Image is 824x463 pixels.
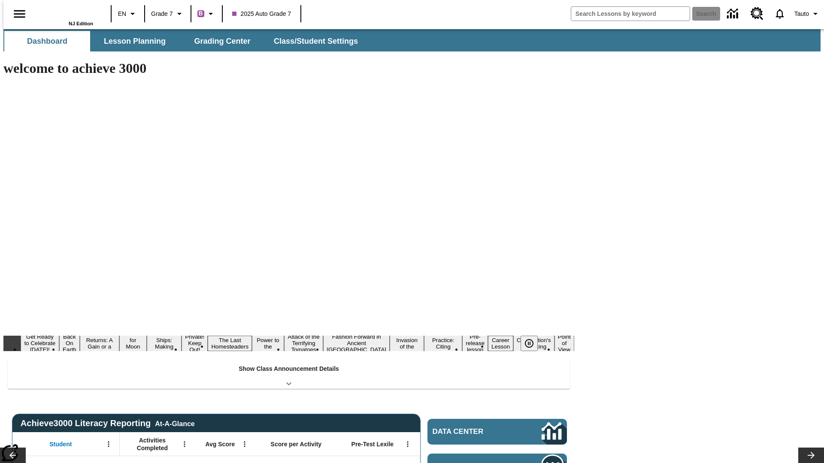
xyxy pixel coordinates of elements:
a: Data Center [427,419,567,445]
button: Lesson carousel, Next [798,448,824,463]
button: Language: EN, Select a language [114,6,142,21]
a: Resource Center, Will open in new tab [745,2,769,25]
span: Avg Score [205,440,235,448]
button: Open side menu [7,1,32,27]
button: Slide 14 Career Lesson [488,336,513,351]
span: 2025 Auto Grade 7 [232,9,291,18]
button: Slide 16 Point of View [554,332,574,354]
a: Notifications [769,3,791,25]
button: Slide 13 Pre-release lesson [462,332,488,354]
span: Activities Completed [124,436,181,452]
button: Dashboard [4,31,90,51]
div: Home [37,3,93,26]
button: Slide 2 Back On Earth [59,332,80,354]
span: Pre-Test Lexile [351,440,394,448]
button: Profile/Settings [791,6,824,21]
span: Score per Activity [271,440,322,448]
button: Slide 12 Mixed Practice: Citing Evidence [424,329,462,358]
button: Grading Center [179,31,265,51]
span: B [199,8,203,19]
div: SubNavbar [3,29,821,51]
button: Open Menu [238,438,251,451]
button: Slide 11 The Invasion of the Free CD [390,329,424,358]
button: Open Menu [401,438,414,451]
a: Data Center [722,2,745,26]
a: Home [37,4,93,21]
button: Slide 6 Private! Keep Out! [182,332,208,354]
button: Slide 5 Cruise Ships: Making Waves [147,329,182,358]
button: Slide 9 Attack of the Terrifying Tomatoes [284,332,323,354]
button: Slide 3 Free Returns: A Gain or a Drain? [80,329,119,358]
span: Achieve3000 Literacy Reporting [21,418,195,428]
div: At-A-Glance [155,418,194,428]
span: Student [49,440,72,448]
span: EN [118,9,126,18]
button: Open Menu [178,438,191,451]
button: Open Menu [102,438,115,451]
p: Show Class Announcement Details [239,364,339,373]
button: Grade: Grade 7, Select a grade [148,6,188,21]
button: Slide 8 Solar Power to the People [252,329,284,358]
button: Pause [521,336,538,351]
input: search field [571,7,690,21]
button: Slide 4 Time for Moon Rules? [119,329,147,358]
button: Slide 7 The Last Homesteaders [208,336,252,351]
button: Slide 1 Get Ready to Celebrate Juneteenth! [21,332,59,354]
div: Show Class Announcement Details [8,359,570,389]
span: Tauto [794,9,809,18]
span: NJ Edition [69,21,93,26]
span: Data Center [433,427,513,436]
div: Pause [521,336,546,351]
button: Slide 10 Fashion Forward in Ancient Rome [323,332,390,354]
button: Class/Student Settings [267,31,365,51]
button: Lesson Planning [92,31,178,51]
div: SubNavbar [3,31,366,51]
button: Slide 15 The Constitution's Balancing Act [513,329,554,358]
h1: welcome to achieve 3000 [3,60,574,76]
button: Boost Class color is purple. Change class color [194,6,219,21]
span: Grade 7 [151,9,173,18]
